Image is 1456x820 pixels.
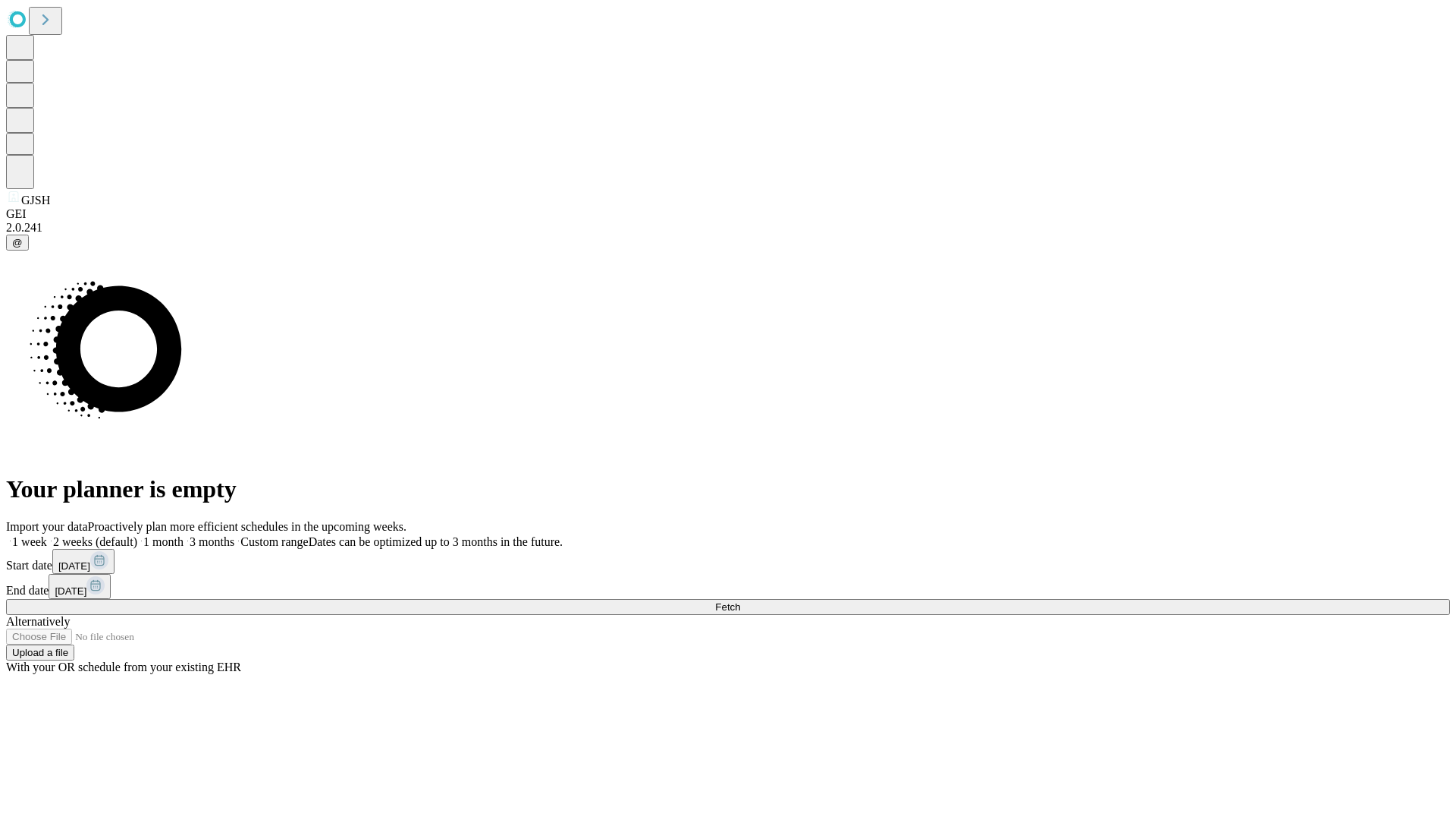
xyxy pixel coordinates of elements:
button: Upload a file [6,645,74,661]
div: GEI [6,207,1450,221]
span: Proactively plan more efficient schedules in the upcoming weeks. [88,520,406,533]
div: Start date [6,549,1450,574]
button: [DATE] [52,549,115,574]
span: Fetch [715,601,740,613]
span: Dates can be optimized up to 3 months in the future. [309,535,563,548]
span: [DATE] [58,560,90,572]
div: 2.0.241 [6,221,1450,235]
button: Fetch [6,599,1450,615]
span: 1 month [143,535,184,548]
div: End date [6,574,1450,599]
button: [DATE] [49,574,111,599]
span: Custom range [240,535,308,548]
span: 3 months [190,535,234,548]
span: Alternatively [6,615,70,628]
span: With your OR schedule from your existing EHR [6,661,241,673]
span: GJSH [21,194,50,207]
span: 1 week [12,535,47,548]
span: @ [12,237,23,248]
span: Import your data [6,520,88,533]
span: [DATE] [55,585,86,597]
h1: Your planner is empty [6,475,1450,503]
span: 2 weeks (default) [53,535,137,548]
button: @ [6,235,29,251]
